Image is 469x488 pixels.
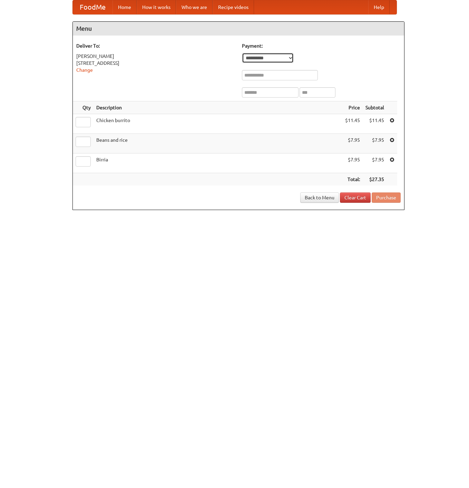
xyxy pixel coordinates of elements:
a: Home [113,0,137,14]
a: How it works [137,0,176,14]
td: $11.45 [363,114,387,134]
td: $7.95 [342,134,363,153]
td: $11.45 [342,114,363,134]
div: [PERSON_NAME] [76,53,235,60]
a: Recipe videos [213,0,254,14]
button: Purchase [372,192,401,203]
td: $7.95 [342,153,363,173]
td: Beans and rice [94,134,342,153]
a: FoodMe [73,0,113,14]
a: Clear Cart [340,192,371,203]
a: Help [368,0,390,14]
h4: Menu [73,22,404,36]
h5: Payment: [242,42,401,49]
td: Chicken burrito [94,114,342,134]
th: Total: [342,173,363,186]
td: Birria [94,153,342,173]
td: $7.95 [363,153,387,173]
a: Change [76,67,93,73]
th: Price [342,101,363,114]
th: $27.35 [363,173,387,186]
th: Description [94,101,342,114]
td: $7.95 [363,134,387,153]
a: Who we are [176,0,213,14]
a: Back to Menu [300,192,339,203]
th: Subtotal [363,101,387,114]
div: [STREET_ADDRESS] [76,60,235,67]
th: Qty [73,101,94,114]
h5: Deliver To: [76,42,235,49]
